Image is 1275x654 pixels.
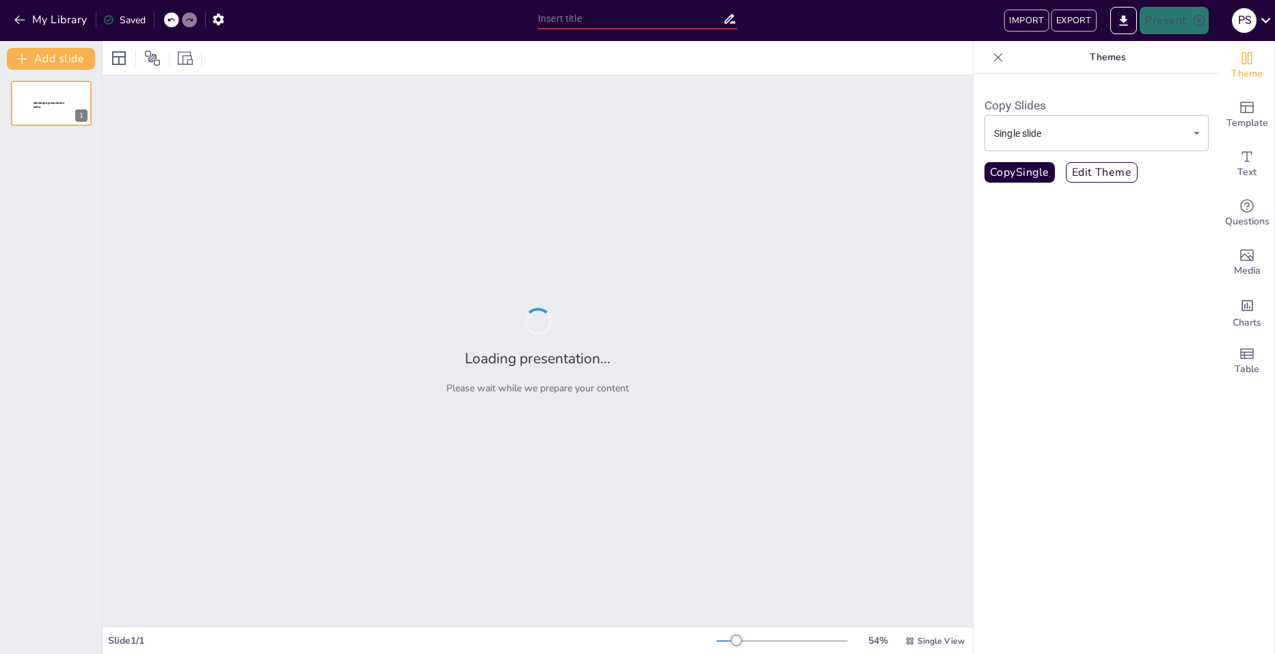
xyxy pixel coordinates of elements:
[984,96,1209,115] h6: Copy Slides
[1051,10,1096,31] button: EXPORT
[1004,10,1049,31] button: IMPORT
[465,349,610,368] h2: Loading presentation...
[1140,7,1208,34] button: Present
[984,115,1209,151] div: Single slide
[861,634,894,647] div: 54 %
[7,48,95,70] button: Add slide
[1232,7,1257,34] button: P S
[1237,165,1257,180] span: Text
[1234,263,1261,278] span: Media
[1220,337,1274,386] div: Add a table
[1226,116,1268,131] span: Template
[75,109,88,122] div: 1
[1220,287,1274,337] div: Add charts and graphs
[1110,7,1137,34] button: Export to PowerPoint
[1232,8,1257,33] div: P S
[11,81,92,126] div: 1
[10,9,93,31] button: My Library
[984,162,1055,183] button: CopySingle
[175,47,196,69] div: Resize presentation
[1225,214,1270,229] span: Questions
[1233,315,1261,330] span: Charts
[108,47,130,69] div: Layout
[108,634,716,647] div: Slide 1 / 1
[1220,189,1274,238] div: Get real-time input from your audience
[446,382,629,395] p: Please wait while we prepare your content
[1220,90,1274,140] div: Add ready made slides
[917,636,965,646] span: Single View
[1009,41,1206,74] p: Themes
[1220,238,1274,287] div: Add images, graphics, shapes or video
[33,101,64,109] span: Sendsteps presentation editor
[538,9,723,29] input: Insert title
[1231,66,1263,81] span: Theme
[144,50,161,66] span: Position
[1220,41,1274,90] div: Change the overall theme
[103,14,146,27] div: Saved
[1220,140,1274,189] div: Add text boxes
[1066,162,1138,183] button: Edit Theme
[1235,362,1259,377] span: Table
